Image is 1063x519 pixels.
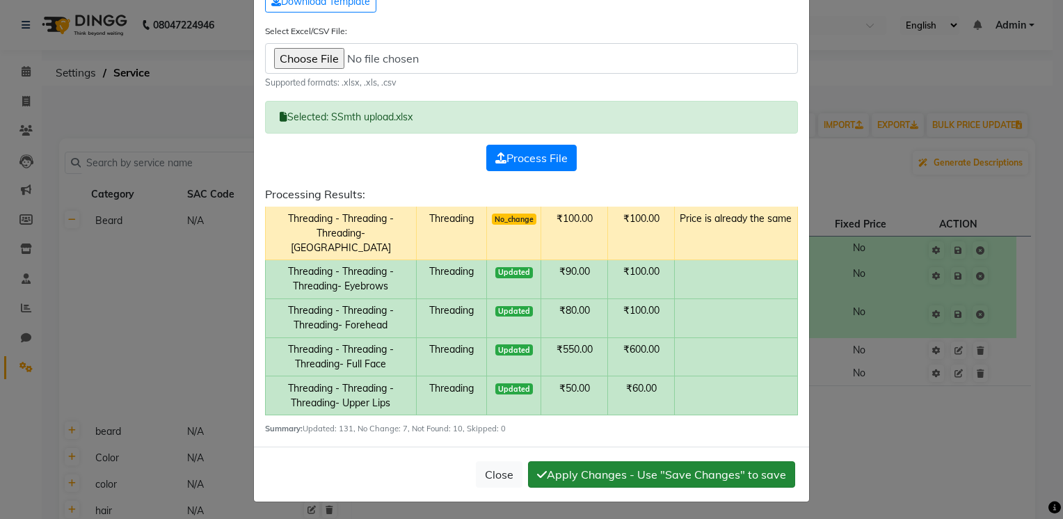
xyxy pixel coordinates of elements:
small: Supported formats: .xlsx, .xls, .csv [265,77,798,89]
strong: Summary: [265,424,303,433]
td: ₹100.00 [541,207,608,260]
td: Threading [416,337,486,376]
small: Updated: 131, No Change: 7, Not Found: 10, Skipped: 0 [265,424,506,433]
td: Threading - Threading - Threading- [GEOGRAPHIC_DATA] [266,207,417,260]
label: Select Excel/CSV File: [265,25,347,38]
td: Threading - Threading - Threading- Upper Lips [266,376,417,415]
button: Close [476,461,522,488]
td: ₹100.00 [608,298,675,337]
span: No_change [492,214,536,225]
td: ₹90.00 [541,260,608,299]
td: ₹50.00 [541,376,608,415]
td: ₹600.00 [608,337,675,376]
td: Threading [416,298,486,337]
td: ₹100.00 [608,260,675,299]
span: Updated [495,383,533,394]
div: Selected: SSmth upload.xlsx [265,101,798,134]
button: Process File [486,145,577,171]
td: Threading - Threading - Threading- Full Face [266,337,417,376]
td: Threading [416,376,486,415]
span: Updated [495,306,533,317]
td: ₹550.00 [541,337,608,376]
button: Apply Changes - Use "Save Changes" to save [528,461,795,488]
td: Price is already the same [674,207,797,260]
td: Threading - Threading - Threading- Forehead [266,298,417,337]
td: ₹100.00 [608,207,675,260]
td: Threading [416,260,486,299]
h6: Processing Results: [265,188,798,201]
span: Updated [495,344,533,356]
td: ₹80.00 [541,298,608,337]
span: Process File [495,151,568,165]
td: Threading [416,207,486,260]
td: Threading - Threading - Threading- Eyebrows [266,260,417,299]
td: ₹60.00 [608,376,675,415]
span: Updated [495,267,533,278]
